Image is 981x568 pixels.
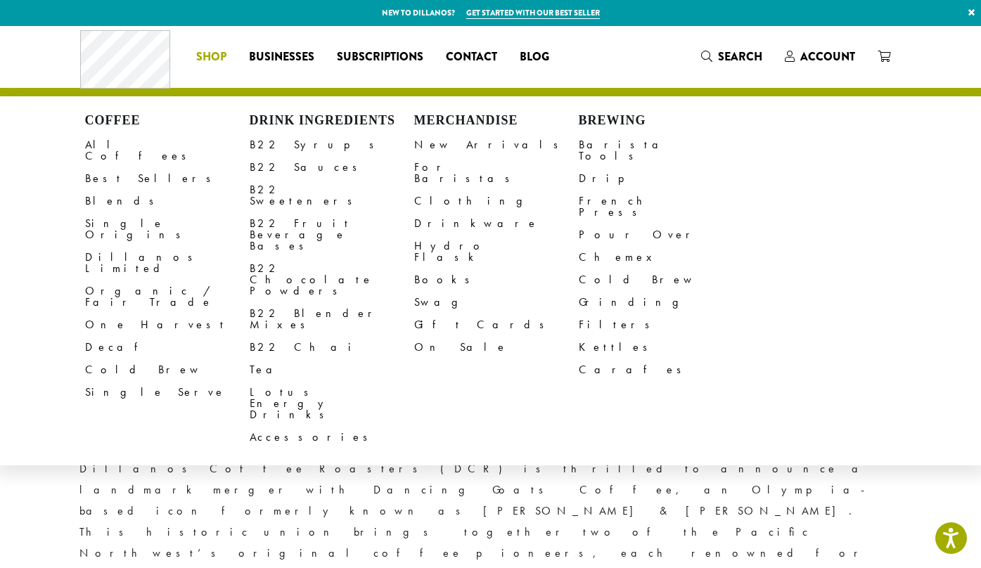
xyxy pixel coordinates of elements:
a: Best Sellers [85,167,250,190]
a: Gift Cards [414,314,579,336]
a: Search [690,45,774,68]
a: Cold Brew [579,269,743,291]
h4: Brewing [579,113,743,129]
a: New Arrivals [414,134,579,156]
a: Blends [85,190,250,212]
a: B22 Chocolate Powders [250,257,414,302]
a: Kettles [579,336,743,359]
h4: Drink Ingredients [250,113,414,129]
a: Get started with our best seller [466,7,600,19]
a: B22 Sauces [250,156,414,179]
a: French Press [579,190,743,224]
a: B22 Fruit Beverage Bases [250,212,414,257]
a: Pour Over [579,224,743,246]
a: Carafes [579,359,743,381]
a: Decaf [85,336,250,359]
span: Subscriptions [337,49,423,66]
a: Lotus Energy Drinks [250,381,414,426]
a: Cold Brew [85,359,250,381]
a: Swag [414,291,579,314]
a: Books [414,269,579,291]
a: All Coffees [85,134,250,167]
a: Tea [250,359,414,381]
a: Drinkware [414,212,579,235]
a: B22 Syrups [250,134,414,156]
a: Chemex [579,246,743,269]
h4: Coffee [85,113,250,129]
span: Account [800,49,855,65]
a: Clothing [414,190,579,212]
a: For Baristas [414,156,579,190]
a: B22 Chai [250,336,414,359]
a: Organic / Fair Trade [85,280,250,314]
span: Blog [520,49,549,66]
a: Shop [185,46,238,68]
a: Hydro Flask [414,235,579,269]
h4: Merchandise [414,113,579,129]
a: On Sale [414,336,579,359]
a: Barista Tools [579,134,743,167]
a: Accessories [250,426,414,448]
span: Contact [446,49,497,66]
span: Shop [196,49,226,66]
a: One Harvest [85,314,250,336]
a: B22 Sweeteners [250,179,414,212]
a: Filters [579,314,743,336]
a: Grinding [579,291,743,314]
a: B22 Blender Mixes [250,302,414,336]
a: Single Origins [85,212,250,246]
a: Single Serve [85,381,250,404]
a: Dillanos Limited [85,246,250,280]
a: Drip [579,167,743,190]
span: Search [718,49,762,65]
span: Businesses [249,49,314,66]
